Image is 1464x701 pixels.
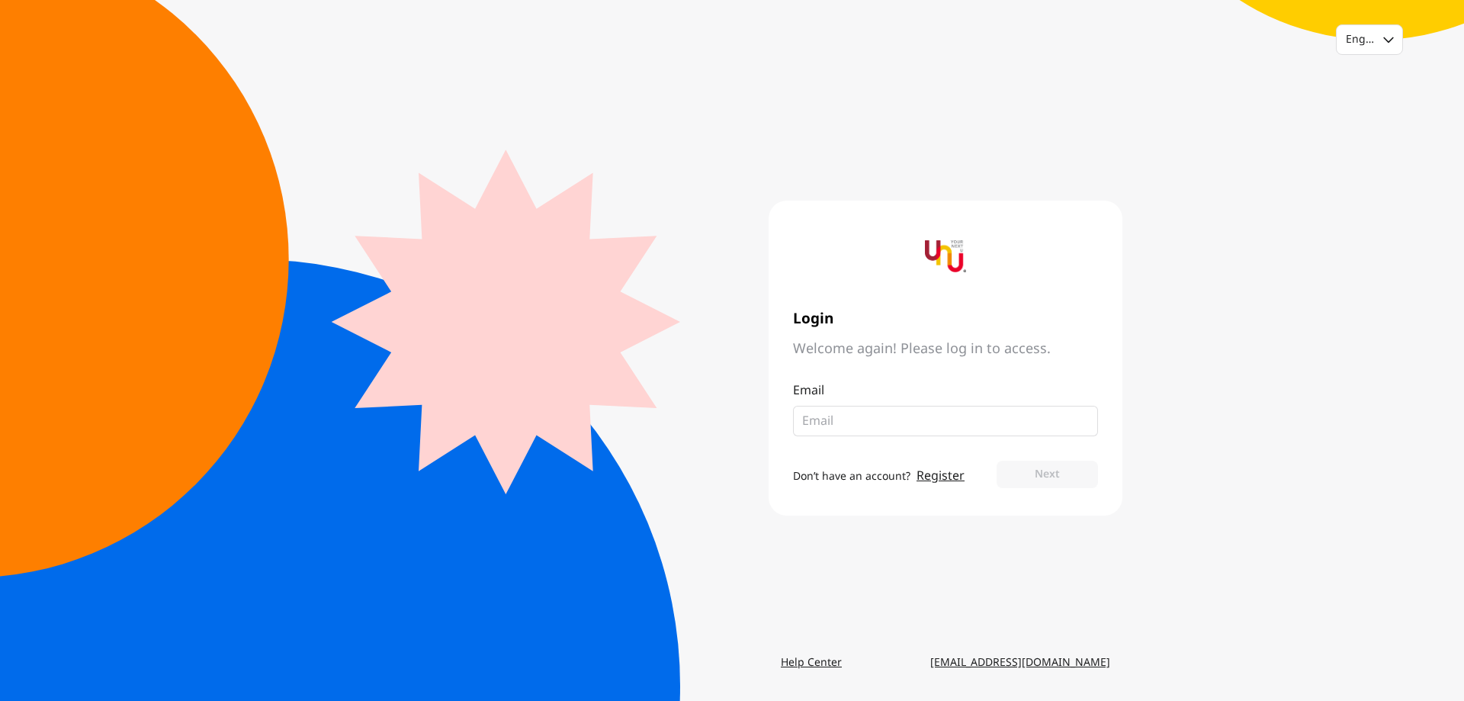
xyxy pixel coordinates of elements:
[793,310,1098,328] span: Login
[793,340,1098,359] span: Welcome again! Please log in to access.
[918,649,1122,677] a: [EMAIL_ADDRESS][DOMAIN_NAME]
[793,468,910,484] span: Don’t have an account?
[1346,32,1374,47] div: English
[769,649,854,677] a: Help Center
[997,461,1098,488] button: Next
[917,467,965,485] a: Register
[802,412,1077,430] input: Email
[793,381,1098,400] p: Email
[925,236,966,277] img: yournextu-logo-vertical-compact-v2.png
